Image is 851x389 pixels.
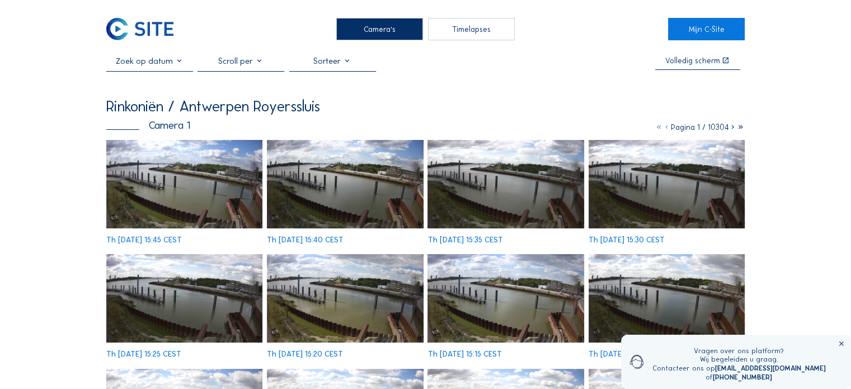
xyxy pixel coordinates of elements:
[106,254,262,343] img: image_52709805
[652,346,825,355] div: Vragen over ons platform?
[106,236,182,244] div: Th [DATE] 15:45 CEST
[589,140,745,228] img: image_52709970
[106,99,320,114] div: Rinkoniën / Antwerpen Royerssluis
[427,236,502,244] div: Th [DATE] 15:35 CEST
[106,18,183,40] a: C-SITE Logo
[427,140,584,228] img: image_52710130
[428,18,515,40] div: Timelapses
[652,355,825,364] div: Wij begeleiden u graag.
[589,350,664,358] div: Th [DATE] 15:10 CEST
[267,254,423,343] img: image_52709650
[668,18,745,40] a: Mijn C-Site
[652,373,825,382] div: of
[267,236,344,244] div: Th [DATE] 15:40 CEST
[589,254,745,343] img: image_52709406
[665,57,720,65] div: Volledig scherm
[589,236,665,244] div: Th [DATE] 15:30 CEST
[630,346,644,378] img: operator
[106,120,190,131] div: Camera 1
[106,140,262,228] img: image_52710364
[106,350,181,358] div: Th [DATE] 15:25 CEST
[336,18,423,40] div: Camera's
[427,254,584,343] img: image_52709566
[427,350,501,358] div: Th [DATE] 15:15 CEST
[652,364,825,373] div: Contacteer ons op
[671,123,729,132] span: Pagina 1 / 10304
[106,56,193,66] input: Zoek op datum 󰅀
[714,364,825,372] a: [EMAIL_ADDRESS][DOMAIN_NAME]
[713,373,772,381] a: [PHONE_NUMBER]
[106,18,173,40] img: C-SITE Logo
[267,350,343,358] div: Th [DATE] 15:20 CEST
[267,140,423,228] img: image_52710211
